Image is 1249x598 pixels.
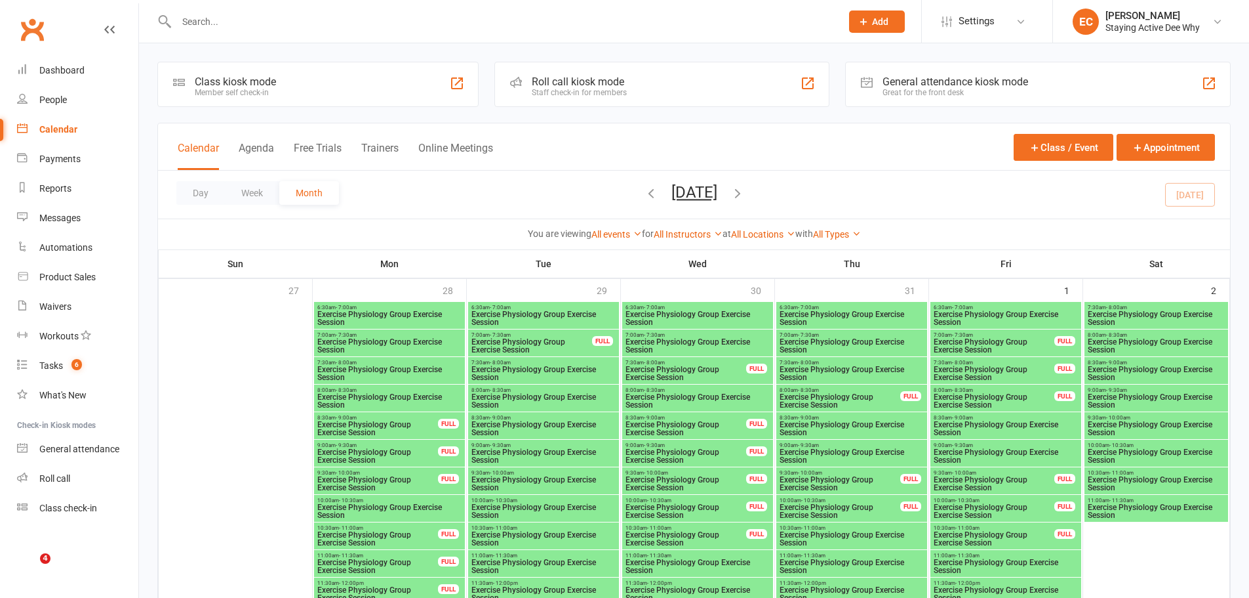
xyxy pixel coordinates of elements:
[71,359,82,370] span: 6
[438,419,459,429] div: FULL
[317,387,462,393] span: 8:00am
[1087,498,1225,503] span: 11:00am
[438,474,459,484] div: FULL
[1064,279,1082,301] div: 1
[1073,9,1099,35] div: EC
[933,442,1079,448] span: 9:00am
[39,444,119,454] div: General attendance
[317,448,439,464] span: Exercise Physiology Group Exercise Session
[1109,470,1134,476] span: - 11:00am
[933,415,1079,421] span: 8:30am
[1106,415,1130,421] span: - 10:00am
[952,387,973,393] span: - 8:30am
[801,580,826,586] span: - 12:00pm
[1087,415,1225,421] span: 9:30am
[625,531,747,547] span: Exercise Physiology Group Exercise Session
[17,292,138,322] a: Waivers
[317,503,462,519] span: Exercise Physiology Group Exercise Session
[654,229,723,240] a: All Instructors
[801,525,825,531] span: - 11:00am
[493,580,518,586] span: - 12:00pm
[625,498,747,503] span: 10:00am
[933,470,1055,476] span: 9:30am
[39,213,81,223] div: Messages
[317,442,439,448] span: 9:00am
[779,470,901,476] span: 9:30am
[317,559,439,574] span: Exercise Physiology Group Exercise Session
[418,142,493,170] button: Online Meetings
[336,387,357,393] span: - 8:30am
[313,250,467,278] th: Mon
[39,301,71,312] div: Waivers
[751,279,774,301] div: 30
[1087,366,1225,381] span: Exercise Physiology Group Exercise Session
[17,381,138,410] a: What's New
[317,332,462,338] span: 7:00am
[933,525,1055,531] span: 10:30am
[779,580,924,586] span: 11:30am
[746,419,767,429] div: FULL
[900,391,921,401] div: FULL
[1105,10,1200,22] div: [PERSON_NAME]
[779,387,901,393] span: 8:00am
[317,415,439,421] span: 8:30am
[625,580,770,586] span: 11:30am
[933,310,1079,326] span: Exercise Physiology Group Exercise Session
[746,446,767,456] div: FULL
[1054,336,1075,346] div: FULL
[882,88,1028,97] div: Great for the front desk
[1014,134,1113,161] button: Class / Event
[795,228,813,239] strong: with
[438,557,459,566] div: FULL
[644,415,665,421] span: - 9:00am
[361,142,399,170] button: Trainers
[471,448,616,464] span: Exercise Physiology Group Exercise Session
[779,360,924,366] span: 7:30am
[798,360,819,366] span: - 8:00am
[16,13,49,46] a: Clubworx
[1087,448,1225,464] span: Exercise Physiology Group Exercise Session
[17,85,138,115] a: People
[872,16,888,27] span: Add
[317,366,462,381] span: Exercise Physiology Group Exercise Session
[317,305,462,310] span: 6:30am
[39,65,85,75] div: Dashboard
[17,494,138,523] a: Class kiosk mode
[929,250,1083,278] th: Fri
[317,580,439,586] span: 11:30am
[591,229,642,240] a: All events
[952,332,973,338] span: - 7:30am
[17,322,138,351] a: Workouts
[471,393,616,409] span: Exercise Physiology Group Exercise Session
[1087,387,1225,393] span: 9:00am
[625,421,747,437] span: Exercise Physiology Group Exercise Session
[471,470,616,476] span: 9:30am
[1087,503,1225,519] span: Exercise Physiology Group Exercise Session
[1105,22,1200,33] div: Staying Active Dee Why
[779,338,924,354] span: Exercise Physiology Group Exercise Session
[1087,470,1225,476] span: 10:30am
[746,502,767,511] div: FULL
[644,305,665,310] span: - 7:00am
[1054,364,1075,374] div: FULL
[532,88,627,97] div: Staff check-in for members
[779,531,924,547] span: Exercise Physiology Group Exercise Session
[933,448,1079,464] span: Exercise Physiology Group Exercise Session
[159,250,313,278] th: Sun
[471,366,616,381] span: Exercise Physiology Group Exercise Session
[225,181,279,205] button: Week
[592,336,613,346] div: FULL
[471,498,616,503] span: 10:00am
[746,529,767,539] div: FULL
[779,553,924,559] span: 11:00am
[438,446,459,456] div: FULL
[471,553,616,559] span: 11:00am
[339,580,364,586] span: - 12:00pm
[933,332,1055,338] span: 7:00am
[1054,474,1075,484] div: FULL
[17,115,138,144] a: Calendar
[176,181,225,205] button: Day
[471,387,616,393] span: 8:00am
[490,415,511,421] span: - 9:00am
[933,387,1055,393] span: 8:00am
